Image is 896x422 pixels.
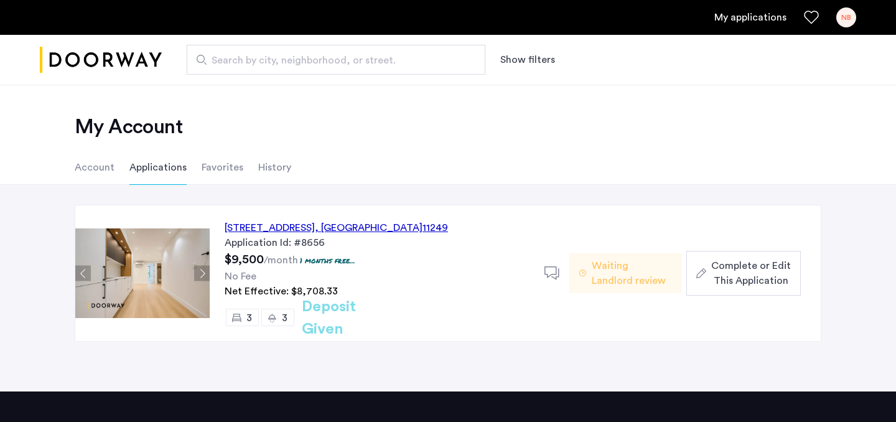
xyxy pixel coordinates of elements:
[40,37,162,83] img: logo
[225,220,448,235] div: [STREET_ADDRESS] 11249
[282,313,287,323] span: 3
[592,258,671,288] span: Waiting Landlord review
[225,253,264,266] span: $9,500
[212,53,450,68] span: Search by city, neighborhood, or street.
[264,255,298,265] sub: /month
[300,255,355,266] p: 1 months free...
[836,7,856,27] div: NB
[804,10,819,25] a: Favorites
[225,235,530,250] div: Application Id: #8656
[686,251,801,296] button: button
[75,150,114,185] li: Account
[714,10,786,25] a: My application
[711,258,791,288] span: Complete or Edit This Application
[75,266,91,281] button: Previous apartment
[302,296,401,340] h2: Deposit Given
[258,150,291,185] li: History
[225,286,338,296] span: Net Effective: $8,708.33
[500,52,555,67] button: Show or hide filters
[129,150,187,185] li: Applications
[40,37,162,83] a: Cazamio logo
[75,228,210,318] img: Apartment photo
[246,313,252,323] span: 3
[75,115,821,139] h2: My Account
[187,45,485,75] input: Apartment Search
[202,150,243,185] li: Favorites
[225,271,256,281] span: No Fee
[315,223,422,233] span: , [GEOGRAPHIC_DATA]
[194,266,210,281] button: Next apartment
